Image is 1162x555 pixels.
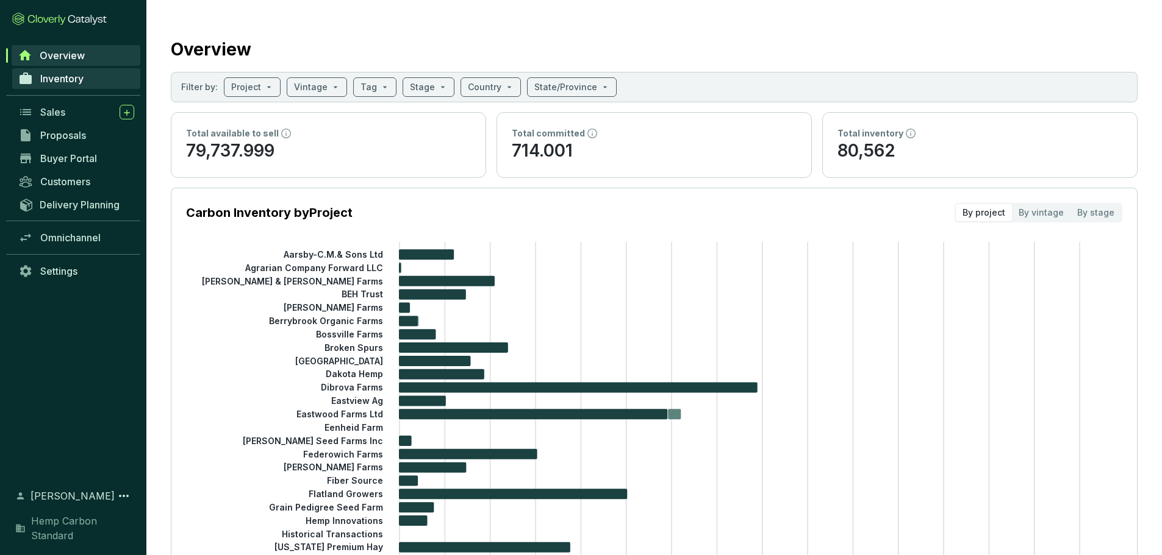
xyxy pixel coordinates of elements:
[40,49,85,62] span: Overview
[12,125,140,146] a: Proposals
[1071,204,1121,221] div: By stage
[955,203,1122,222] div: segmented control
[12,261,140,281] a: Settings
[274,542,383,552] tspan: [US_STATE] Premium Hay
[342,289,383,299] tspan: BEH Trust
[296,409,383,419] tspan: Eastwood Farms Ltd
[30,489,115,503] span: [PERSON_NAME]
[40,199,120,211] span: Delivery Planning
[40,72,84,85] span: Inventory
[283,249,383,260] tspan: Aarsby-C.M.& Sons Ltd
[316,329,383,339] tspan: Bossville Farms
[306,515,383,526] tspan: Hemp Innovations
[171,37,251,62] h2: Overview
[40,175,90,188] span: Customers
[181,81,218,93] p: Filter by:
[12,227,140,248] a: Omnichannel
[12,148,140,169] a: Buyer Portal
[269,316,383,326] tspan: Berrybrook Organic Farms
[40,106,65,118] span: Sales
[186,127,279,140] p: Total available to sell
[837,140,1122,163] p: 80,562
[512,127,585,140] p: Total committed
[12,194,140,214] a: Delivery Planning
[837,127,903,140] p: Total inventory
[327,475,383,486] tspan: Fiber Source
[40,232,101,244] span: Omnichannel
[202,275,383,286] tspan: [PERSON_NAME] & [PERSON_NAME] Farms
[12,171,140,192] a: Customers
[284,462,383,472] tspan: [PERSON_NAME] Farms
[269,502,383,512] tspan: Grain Pedigree Seed Farm
[303,448,383,459] tspan: Federowich Farms
[31,514,134,543] span: Hemp Carbon Standard
[325,342,383,353] tspan: Broken Spurs
[282,528,383,539] tspan: Historical Transactions
[321,382,383,392] tspan: Dibrova Farms
[284,302,383,313] tspan: [PERSON_NAME] Farms
[1012,204,1071,221] div: By vintage
[326,369,383,379] tspan: Dakota Hemp
[40,152,97,164] span: Buyer Portal
[295,355,383,366] tspan: [GEOGRAPHIC_DATA]
[186,140,471,163] p: 79,737.999
[12,45,140,66] a: Overview
[186,204,353,221] p: Carbon Inventory by Project
[309,489,383,499] tspan: Flatland Growers
[512,140,797,163] p: 714.001
[325,422,383,433] tspan: Eenheid Farm
[40,129,86,141] span: Proposals
[956,204,1012,221] div: By project
[245,263,383,273] tspan: Agrarian Company Forward LLC
[40,265,77,277] span: Settings
[243,435,383,445] tspan: [PERSON_NAME] Seed Farms Inc
[12,102,140,122] a: Sales
[331,395,383,406] tspan: Eastview Ag
[12,68,140,89] a: Inventory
